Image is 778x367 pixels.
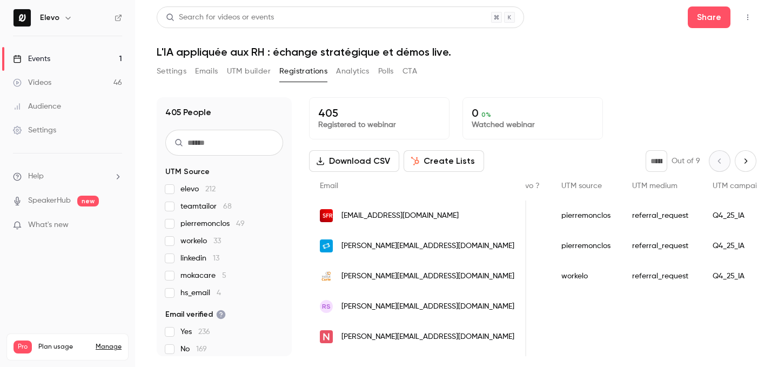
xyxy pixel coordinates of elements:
span: Yes [180,326,210,337]
span: pierremonclos [180,218,245,229]
span: elevo [180,184,216,195]
button: UTM builder [227,63,271,80]
button: Analytics [336,63,370,80]
span: new [77,196,99,206]
button: Share [688,6,730,28]
span: workelo [180,236,221,246]
span: hs_email [180,288,221,298]
span: teamtailor [180,201,232,212]
a: SpeakerHub [28,195,71,206]
div: Q4_25_IA [702,231,777,261]
span: Plan usage [38,343,89,351]
p: Watched webinar [472,119,594,130]
div: Events [13,54,50,64]
span: [PERSON_NAME][EMAIL_ADDRESS][DOMAIN_NAME] [341,241,514,252]
div: Videos [13,77,51,88]
p: Out of 9 [672,156,700,166]
img: sonepar.com [320,239,333,252]
span: What's new [28,219,69,231]
span: [PERSON_NAME][EMAIL_ADDRESS][DOMAIN_NAME] [341,331,514,343]
span: 33 [213,237,221,245]
div: workelo [551,261,621,291]
a: Manage [96,343,122,351]
button: Registrations [279,63,327,80]
li: help-dropdown-opener [13,171,122,182]
span: [PERSON_NAME][EMAIL_ADDRESS][DOMAIN_NAME] [341,271,514,282]
button: Next page [735,150,756,172]
span: linkedin [180,253,219,264]
span: [EMAIL_ADDRESS][DOMAIN_NAME] [341,210,459,222]
span: UTM source [561,182,602,190]
span: 13 [213,255,219,262]
span: Pro [14,341,32,353]
span: 0 % [481,111,491,118]
span: 49 [236,220,245,228]
span: 212 [205,185,216,193]
span: 4 [217,289,221,297]
span: [PERSON_NAME][EMAIL_ADDRESS][DOMAIN_NAME] [341,301,514,312]
img: nextory.com [320,330,333,343]
img: Elevo [14,9,31,26]
span: UTM Source [165,166,210,177]
h1: 405 People [165,106,211,119]
span: mokacare [180,270,226,281]
h1: L'IA appliquée aux RH : échange stratégique et démos live. [157,45,756,58]
button: CTA [403,63,417,80]
p: Registered to webinar [318,119,440,130]
div: Q4_25_IA [702,261,777,291]
span: 169 [196,345,207,353]
div: referral_request [621,261,702,291]
div: Search for videos or events [166,12,274,23]
button: Polls [378,63,394,80]
span: 68 [223,203,232,210]
img: neuf.fr [320,209,333,222]
span: RS [322,302,331,311]
button: Settings [157,63,186,80]
h6: Elevo [40,12,59,23]
span: Email [320,182,338,190]
span: 5 [222,272,226,279]
div: referral_request [621,201,702,231]
span: No [180,344,207,355]
span: UTM campaign [713,182,766,190]
div: Audience [13,101,61,112]
div: Settings [13,125,56,136]
div: pierremonclos [551,231,621,261]
button: Create Lists [404,150,484,172]
div: pierremonclos [551,201,621,231]
span: Help [28,171,44,182]
div: referral_request [621,231,702,261]
button: Download CSV [309,150,399,172]
img: curie.fr [320,270,333,283]
span: 236 [198,328,210,336]
button: Emails [195,63,218,80]
span: UTM medium [632,182,678,190]
p: 405 [318,106,440,119]
div: Q4_25_IA [702,201,777,231]
span: Email verified [165,309,226,320]
p: 0 [472,106,594,119]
